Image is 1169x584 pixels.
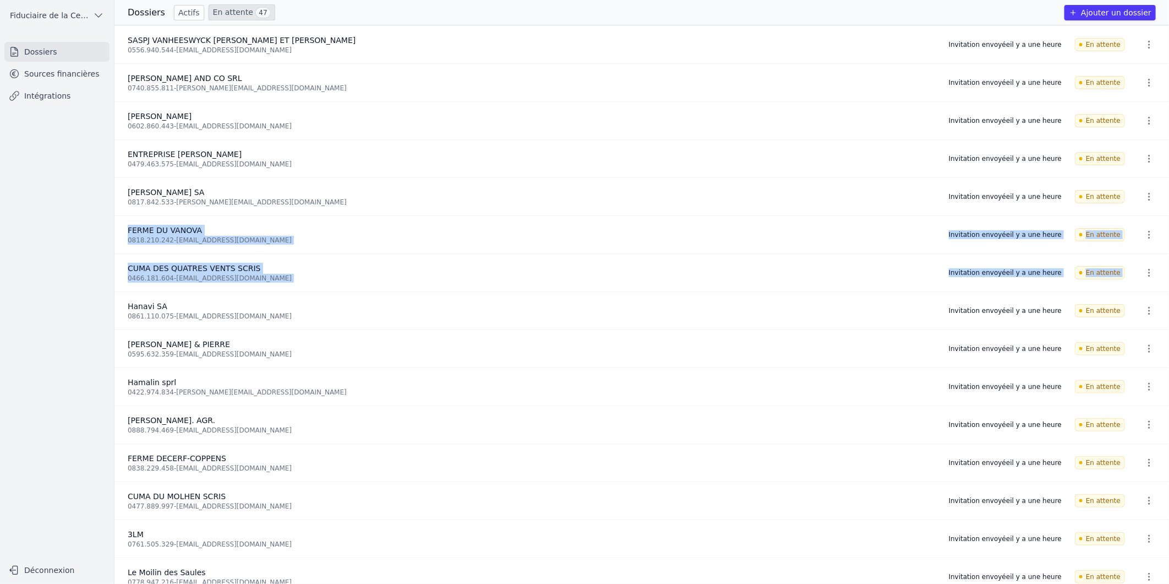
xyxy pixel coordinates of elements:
div: 0556.940.544 - [EMAIL_ADDRESS][DOMAIN_NAME] [128,46,936,55]
div: Invitation envoyée il y a une heure [949,572,1062,581]
div: 0740.855.811 - [PERSON_NAME][EMAIL_ADDRESS][DOMAIN_NAME] [128,84,936,93]
div: 0422.974.834 - [PERSON_NAME][EMAIL_ADDRESS][DOMAIN_NAME] [128,388,936,397]
div: Invitation envoyée il y a une heure [949,40,1062,49]
div: Invitation envoyée il y a une heure [949,116,1062,125]
span: En attente [1075,38,1125,51]
div: 0466.181.604 - [EMAIL_ADDRESS][DOMAIN_NAME] [128,274,936,283]
a: Dossiers [4,42,110,62]
button: Fiduciaire de la Cense & Associés [4,7,110,24]
span: [PERSON_NAME] SA [128,188,204,197]
a: Sources financières [4,64,110,84]
div: 0838.229.458 - [EMAIL_ADDRESS][DOMAIN_NAME] [128,464,936,473]
h3: Dossiers [128,6,165,19]
span: En attente [1075,266,1125,279]
span: En attente [1075,570,1125,583]
div: Invitation envoyée il y a une heure [949,268,1062,277]
div: 0479.463.575 - [EMAIL_ADDRESS][DOMAIN_NAME] [128,160,936,169]
span: [PERSON_NAME] & PIERRE [128,340,230,349]
span: SASPJ VANHEESWYCK [PERSON_NAME] ET [PERSON_NAME] [128,36,356,45]
span: En attente [1075,380,1125,393]
span: En attente [1075,304,1125,317]
span: [PERSON_NAME]. AGR. [128,416,215,425]
div: Invitation envoyée il y a une heure [949,496,1062,505]
span: En attente [1075,494,1125,507]
a: En attente 47 [209,4,275,20]
div: Invitation envoyée il y a une heure [949,306,1062,315]
div: Invitation envoyée il y a une heure [949,534,1062,543]
span: [PERSON_NAME] [128,112,192,121]
div: 0817.842.533 - [PERSON_NAME][EMAIL_ADDRESS][DOMAIN_NAME] [128,198,936,207]
div: 0861.110.075 - [EMAIL_ADDRESS][DOMAIN_NAME] [128,312,936,321]
div: Invitation envoyée il y a une heure [949,382,1062,391]
span: Hanavi SA [128,302,167,311]
div: Invitation envoyée il y a une heure [949,192,1062,201]
span: ENTREPRISE [PERSON_NAME] [128,150,242,159]
div: 0595.632.359 - [EMAIL_ADDRESS][DOMAIN_NAME] [128,350,936,359]
span: FERME DECERF-COPPENS [128,454,226,463]
div: Invitation envoyée il y a une heure [949,78,1062,87]
span: En attente [1075,456,1125,469]
span: FERME DU VANOVA [128,226,202,235]
button: Déconnexion [4,561,110,579]
div: 0477.889.997 - [EMAIL_ADDRESS][DOMAIN_NAME] [128,502,936,511]
div: Invitation envoyée il y a une heure [949,230,1062,239]
div: 0602.860.443 - [EMAIL_ADDRESS][DOMAIN_NAME] [128,122,936,131]
div: 0761.505.329 - [EMAIL_ADDRESS][DOMAIN_NAME] [128,540,936,549]
span: En attente [1075,152,1125,165]
div: 0818.210.242 - [EMAIL_ADDRESS][DOMAIN_NAME] [128,236,936,245]
div: 0888.794.469 - [EMAIL_ADDRESS][DOMAIN_NAME] [128,426,936,435]
span: Fiduciaire de la Cense & Associés [10,10,89,21]
a: Actifs [174,5,204,20]
span: 47 [255,7,270,18]
span: En attente [1075,190,1125,203]
span: CUMA DU MOLHEN SCRIS [128,492,226,501]
span: [PERSON_NAME] AND CO SRL [128,74,242,83]
span: En attente [1075,114,1125,127]
a: Intégrations [4,86,110,106]
span: CUMA DES QUATRES VENTS SCRIS [128,264,261,273]
span: En attente [1075,76,1125,89]
span: En attente [1075,418,1125,431]
span: Le Moilin des Saules [128,568,206,577]
span: Hamalin sprl [128,378,176,387]
div: Invitation envoyée il y a une heure [949,344,1062,353]
span: En attente [1075,342,1125,355]
div: Invitation envoyée il y a une heure [949,154,1062,163]
span: En attente [1075,228,1125,241]
span: En attente [1075,532,1125,545]
span: 3LM [128,530,144,539]
div: Invitation envoyée il y a une heure [949,420,1062,429]
button: Ajouter un dossier [1064,5,1156,20]
div: Invitation envoyée il y a une heure [949,458,1062,467]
